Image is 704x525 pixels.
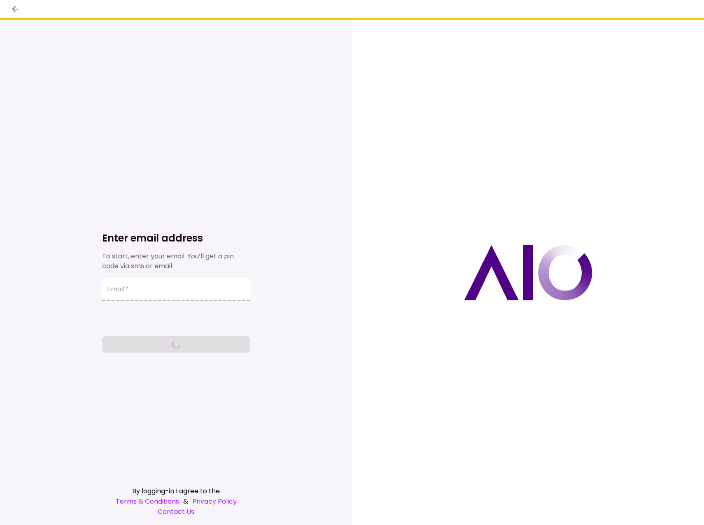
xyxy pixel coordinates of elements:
h1: Enter email address [102,232,250,245]
a: Contact Us [102,506,250,517]
div: & [102,496,250,506]
div: To start, enter your email. You’ll get a pin code via sms or email [102,251,250,271]
button: back [8,2,22,16]
a: Privacy Policy [192,496,237,506]
img: AIO logo [464,245,592,300]
div: By logging-in I agree to the [102,486,250,496]
a: Terms & Conditions [116,496,179,506]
